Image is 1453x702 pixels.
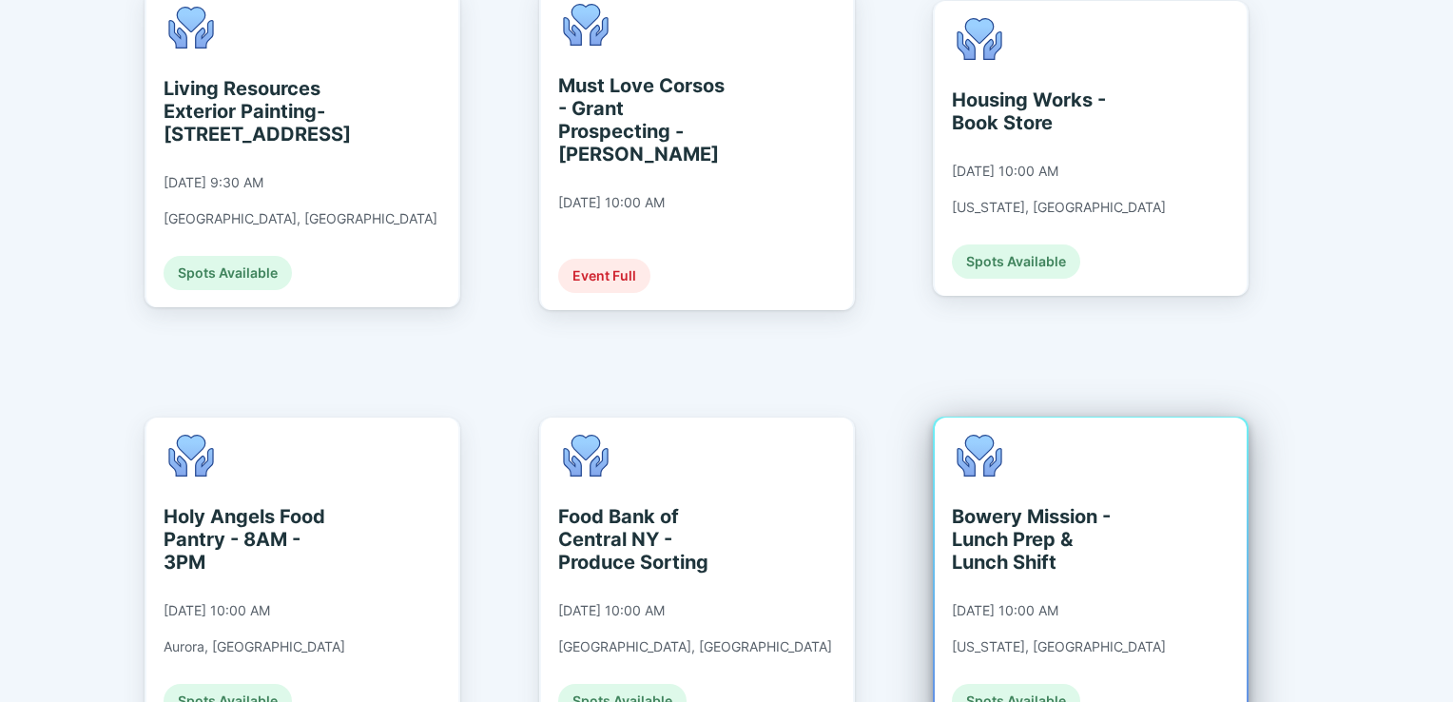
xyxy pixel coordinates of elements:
[164,256,292,290] div: Spots Available
[952,638,1166,655] div: [US_STATE], [GEOGRAPHIC_DATA]
[164,210,437,227] div: [GEOGRAPHIC_DATA], [GEOGRAPHIC_DATA]
[558,638,832,655] div: [GEOGRAPHIC_DATA], [GEOGRAPHIC_DATA]
[952,244,1080,279] div: Spots Available
[558,602,665,619] div: [DATE] 10:00 AM
[164,638,345,655] div: Aurora, [GEOGRAPHIC_DATA]
[952,199,1166,216] div: [US_STATE], [GEOGRAPHIC_DATA]
[164,77,338,146] div: Living Resources Exterior Painting- [STREET_ADDRESS]
[558,74,732,166] div: Must Love Corsos - Grant Prospecting - [PERSON_NAME]
[952,602,1058,619] div: [DATE] 10:00 AM
[952,505,1126,574] div: Bowery Mission - Lunch Prep & Lunch Shift
[558,194,665,211] div: [DATE] 10:00 AM
[558,259,650,293] div: Event Full
[952,88,1126,134] div: Housing Works - Book Store
[164,174,263,191] div: [DATE] 9:30 AM
[164,602,270,619] div: [DATE] 10:00 AM
[952,163,1058,180] div: [DATE] 10:00 AM
[558,505,732,574] div: Food Bank of Central NY - Produce Sorting
[164,505,338,574] div: Holy Angels Food Pantry - 8AM - 3PM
